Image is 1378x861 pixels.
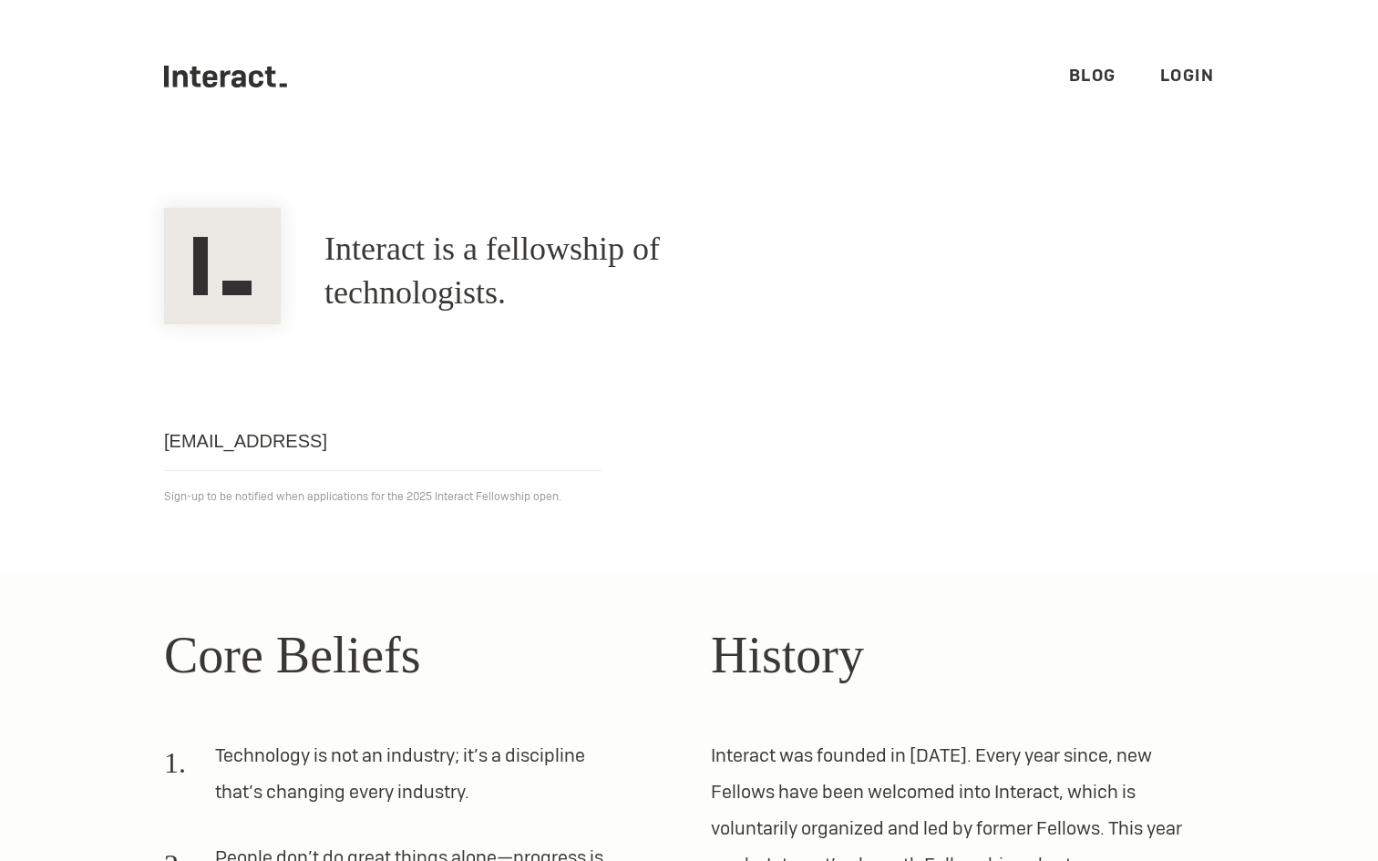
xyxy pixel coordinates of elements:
[1069,65,1116,86] a: Blog
[711,617,1214,693] h2: History
[324,228,817,315] h1: Interact is a fellowship of technologists.
[164,617,667,693] h2: Core Beliefs
[164,486,1214,507] p: Sign-up to be notified when applications for the 2025 Interact Fellowship open.
[164,208,281,324] img: Interact Logo
[164,412,602,471] input: Email address...
[164,737,623,825] li: Technology is not an industry; it’s a discipline that’s changing every industry.
[1160,65,1215,86] a: Login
